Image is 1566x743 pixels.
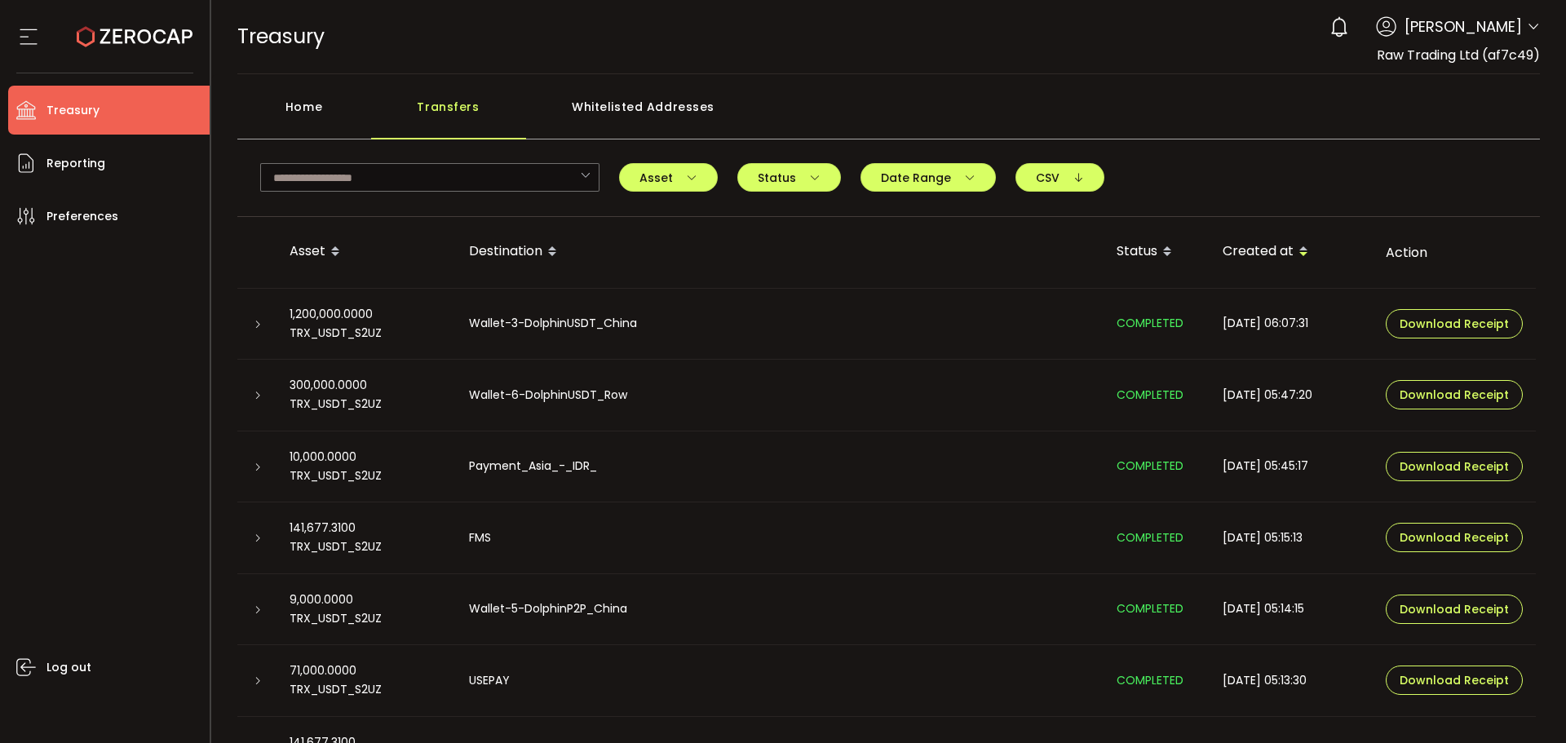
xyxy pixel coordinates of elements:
[1386,380,1523,409] button: Download Receipt
[1117,672,1183,688] span: COMPLETED
[639,172,697,184] span: Asset
[1386,523,1523,552] button: Download Receipt
[1210,599,1373,618] div: [DATE] 05:14:15
[456,529,1104,547] div: FMS
[1117,315,1183,331] span: COMPLETED
[1104,238,1210,266] div: Status
[456,457,1104,475] div: Payment_Asia_-_IDR_
[1036,172,1084,184] span: CSV
[1117,387,1183,403] span: COMPLETED
[237,91,371,139] div: Home
[758,172,821,184] span: Status
[1210,671,1373,690] div: [DATE] 05:13:30
[1400,674,1509,686] span: Download Receipt
[276,376,456,414] div: 300,000.0000 TRX_USDT_S2UZ
[1377,46,1540,64] span: Raw Trading Ltd (af7c49)
[526,91,761,139] div: Whitelisted Addresses
[276,661,456,699] div: 71,000.0000 TRX_USDT_S2UZ
[276,590,456,628] div: 9,000.0000 TRX_USDT_S2UZ
[276,519,456,556] div: 141,677.3100 TRX_USDT_S2UZ
[1386,595,1523,624] button: Download Receipt
[1386,452,1523,481] button: Download Receipt
[276,448,456,485] div: 10,000.0000 TRX_USDT_S2UZ
[46,205,118,228] span: Preferences
[881,172,975,184] span: Date Range
[1015,163,1104,192] button: CSV
[1210,238,1373,266] div: Created at
[456,599,1104,618] div: Wallet-5-DolphinP2P_China
[456,238,1104,266] div: Destination
[1484,665,1566,743] iframe: Chat Widget
[456,314,1104,333] div: Wallet-3-DolphinUSDT_China
[1210,314,1373,333] div: [DATE] 06:07:31
[1386,309,1523,338] button: Download Receipt
[1400,318,1509,329] span: Download Receipt
[1400,461,1509,472] span: Download Receipt
[1400,389,1509,400] span: Download Receipt
[46,99,100,122] span: Treasury
[1400,532,1509,543] span: Download Receipt
[1117,600,1183,617] span: COMPLETED
[1210,457,1373,475] div: [DATE] 05:45:17
[1117,458,1183,474] span: COMPLETED
[456,671,1104,690] div: USEPAY
[1210,386,1373,405] div: [DATE] 05:47:20
[46,656,91,679] span: Log out
[1386,666,1523,695] button: Download Receipt
[860,163,996,192] button: Date Range
[1210,529,1373,547] div: [DATE] 05:15:13
[737,163,841,192] button: Status
[276,238,456,266] div: Asset
[371,91,526,139] div: Transfers
[456,386,1104,405] div: Wallet-6-DolphinUSDT_Row
[46,152,105,175] span: Reporting
[237,22,325,51] span: Treasury
[1400,604,1509,615] span: Download Receipt
[1405,15,1522,38] span: [PERSON_NAME]
[276,305,456,343] div: 1,200,000.0000 TRX_USDT_S2UZ
[1373,243,1536,262] div: Action
[1117,529,1183,546] span: COMPLETED
[619,163,718,192] button: Asset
